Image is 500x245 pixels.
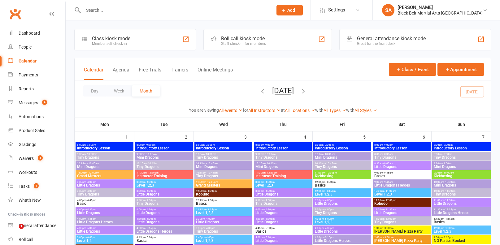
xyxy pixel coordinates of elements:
[482,131,491,142] div: 7
[136,208,192,211] span: 4:00pm
[383,171,393,174] span: - 9:45am
[194,118,253,131] th: Wed
[255,174,311,178] span: Instructor Training
[255,144,311,146] span: 8:00am
[77,217,132,220] span: 4:00pm
[374,153,429,156] span: 8:00am
[185,131,193,142] div: 2
[207,199,217,202] span: - 1:00pm
[276,5,303,15] button: Add
[145,153,157,156] span: - 10:00am
[255,211,311,215] span: Little Dragons
[77,211,132,215] span: Little Dragons
[315,208,370,211] span: 3:30pm
[19,224,24,229] span: 1
[433,211,489,215] span: Little Dragons Heroes
[86,217,96,220] span: - 4:45pm
[136,230,192,233] span: Little Dragons Heroes
[19,184,30,189] div: Tasks
[77,192,132,196] span: Tiny Dragons
[255,190,311,192] span: 3:30pm
[248,108,281,113] a: All Instructors
[8,82,65,96] a: Reports
[328,3,345,17] span: Settings
[264,181,275,183] span: - 4:30pm
[324,153,335,156] span: - 10:00am
[374,144,429,146] span: 8:00am
[266,162,277,165] span: - 10:45am
[196,230,251,233] span: Tiny Dragons
[315,162,370,165] span: 10:15am
[374,156,429,159] span: Tiny Dragons
[205,153,216,156] span: - 10:00am
[77,162,132,165] span: 10:15am
[281,108,285,113] strong: at
[77,183,132,187] span: Little Dragons
[325,171,337,174] span: - 12:00pm
[83,85,106,97] button: Day
[374,227,429,230] span: 1:30pm
[19,142,36,147] div: Gradings
[374,230,429,233] span: [PERSON_NAME] Pizza Party
[255,181,311,183] span: 3:30pm
[433,220,489,224] span: Basics
[196,190,251,192] span: 12:00pm
[198,67,233,80] button: Online Meetings
[324,217,334,220] span: - 5:00pm
[433,181,489,183] span: 10:00am
[433,208,489,211] span: 11:30am
[315,192,370,196] span: Level 1,2,3
[442,162,452,165] span: - 9:00am
[255,162,311,165] span: 10:15am
[196,153,251,156] span: 9:30am
[272,86,294,95] button: [DATE]
[196,162,251,165] span: 10:15am
[136,183,192,187] span: Level 1,2,3
[374,162,429,165] span: 8:30am
[221,41,266,46] div: Staff check-in for members
[374,220,429,224] span: Tiny Dragons
[207,208,217,211] span: - 1:15pm
[86,181,96,183] span: - 4:00pm
[315,165,370,169] span: Tiny Dragons
[264,190,275,192] span: - 4:00pm
[315,227,370,230] span: 4:00pm
[77,153,132,156] span: 9:30am
[255,146,311,150] span: Introductory Lesson
[315,156,370,159] span: Mini Dragons
[255,183,311,187] span: Level 1,2,3
[136,227,192,230] span: 4:30pm
[432,118,491,131] th: Sun
[87,171,99,174] span: - 12:00pm
[8,40,65,54] a: People
[374,174,429,178] span: Basics
[442,171,454,174] span: - 10:00am
[145,144,155,146] span: - 9:00pm
[8,219,65,233] a: General attendance kiosk mode
[8,193,65,207] a: What's New
[136,202,192,205] span: Tiny Dragons
[385,217,396,220] span: - 12:00pm
[253,118,313,131] th: Thu
[374,192,429,196] span: Level 1,2,3
[255,227,311,230] span: 4:45pm
[136,165,192,169] span: Tiny Dragons
[206,162,218,165] span: - 10:45am
[146,217,156,220] span: - 5:00pm
[357,41,426,46] div: Great for the front desk
[136,211,192,215] span: Little Dragons
[19,198,41,203] div: What's New
[433,190,489,192] span: 10:30am
[139,67,161,80] button: Free Trials
[77,202,132,205] span: Basic
[146,190,156,192] span: - 4:00pm
[433,230,489,233] span: Level 1,2,3
[146,181,156,183] span: - 4:30pm
[7,6,23,22] a: Clubworx
[106,85,132,97] button: Week
[423,131,431,142] div: 6
[383,227,393,230] span: - 3:00pm
[132,85,160,97] button: Month
[196,217,251,220] span: 3:30pm
[444,217,454,220] span: - 1:15pm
